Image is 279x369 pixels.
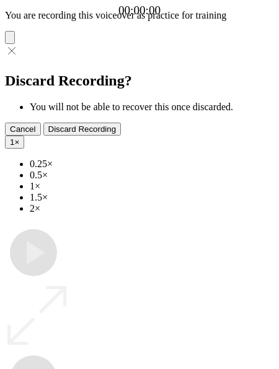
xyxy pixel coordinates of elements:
li: 0.5× [30,170,274,181]
li: 1× [30,181,274,192]
li: 1.5× [30,192,274,203]
li: 0.25× [30,158,274,170]
button: 1× [5,136,24,149]
button: Cancel [5,123,41,136]
span: 1 [10,137,14,147]
p: You are recording this voiceover as practice for training [5,10,274,21]
li: You will not be able to recover this once discarded. [30,102,274,113]
a: 00:00:00 [118,4,161,17]
h2: Discard Recording? [5,72,274,89]
li: 2× [30,203,274,214]
button: Discard Recording [43,123,122,136]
